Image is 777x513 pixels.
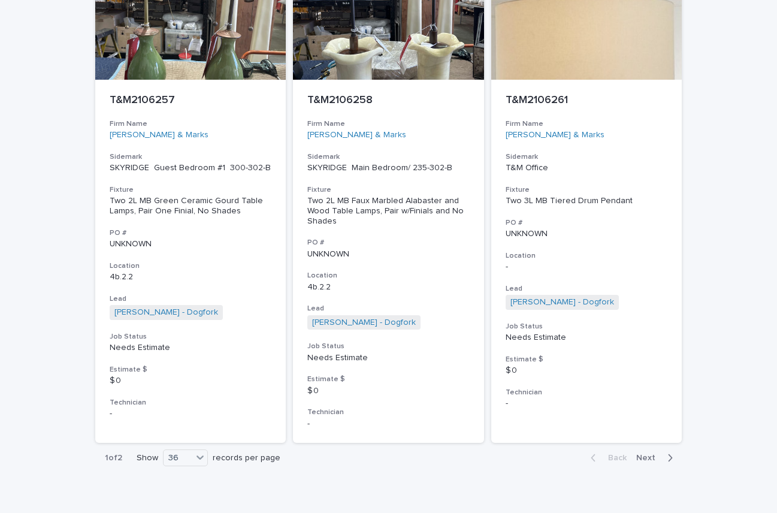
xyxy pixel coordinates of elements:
[307,130,406,140] a: [PERSON_NAME] & Marks
[506,152,668,162] h3: Sidemark
[114,307,218,318] a: [PERSON_NAME] - Dogfork
[631,452,682,463] button: Next
[506,196,668,206] div: Two 3L MB Tiered Drum Pendant
[110,376,272,386] p: $ 0
[307,271,470,280] h3: Location
[110,152,272,162] h3: Sidemark
[312,318,416,328] a: [PERSON_NAME] - Dogfork
[307,163,470,173] p: SKYRIDGE Main Bedroom/ 235-302-B
[506,355,668,364] h3: Estimate $
[307,119,470,129] h3: Firm Name
[307,94,470,107] p: T&M2106258
[506,218,668,228] h3: PO #
[110,365,272,375] h3: Estimate $
[213,453,280,463] p: records per page
[110,398,272,408] h3: Technician
[110,119,272,129] h3: Firm Name
[110,196,272,216] div: Two 2L MB Green Ceramic Gourd Table Lamps, Pair One Finial, No Shades
[164,452,192,464] div: 36
[307,342,470,351] h3: Job Status
[506,251,668,261] h3: Location
[506,94,668,107] p: T&M2106261
[307,282,470,292] p: 4b.2.2
[506,388,668,397] h3: Technician
[510,297,614,307] a: [PERSON_NAME] - Dogfork
[506,399,668,409] p: -
[307,152,470,162] h3: Sidemark
[110,239,272,249] p: UNKNOWN
[137,453,158,463] p: Show
[110,228,272,238] h3: PO #
[307,375,470,384] h3: Estimate $
[307,419,470,429] p: -
[110,94,272,107] p: T&M2106257
[307,304,470,313] h3: Lead
[110,130,208,140] a: [PERSON_NAME] & Marks
[307,408,470,417] h3: Technician
[307,185,470,195] h3: Fixture
[506,262,668,272] p: -
[95,443,132,473] p: 1 of 2
[506,119,668,129] h3: Firm Name
[307,238,470,248] h3: PO #
[110,409,272,419] p: -
[506,130,604,140] a: [PERSON_NAME] & Marks
[506,333,668,343] p: Needs Estimate
[506,163,668,173] p: T&M Office
[110,272,272,282] p: 4b.2.2
[506,284,668,294] h3: Lead
[110,185,272,195] h3: Fixture
[636,454,663,462] span: Next
[110,261,272,271] h3: Location
[110,332,272,342] h3: Job Status
[506,366,668,376] p: $ 0
[506,322,668,331] h3: Job Status
[307,353,470,363] p: Needs Estimate
[307,196,470,226] div: Two 2L MB Faux Marbled Alabaster and Wood Table Lamps, Pair w/Finials and No Shades
[581,452,631,463] button: Back
[601,454,627,462] span: Back
[110,294,272,304] h3: Lead
[110,163,272,173] p: SKYRIDGE Guest Bedroom #1 300-302-B
[307,249,470,259] p: UNKNOWN
[307,386,470,396] p: $ 0
[110,343,272,353] p: Needs Estimate
[506,185,668,195] h3: Fixture
[506,229,668,239] p: UNKNOWN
